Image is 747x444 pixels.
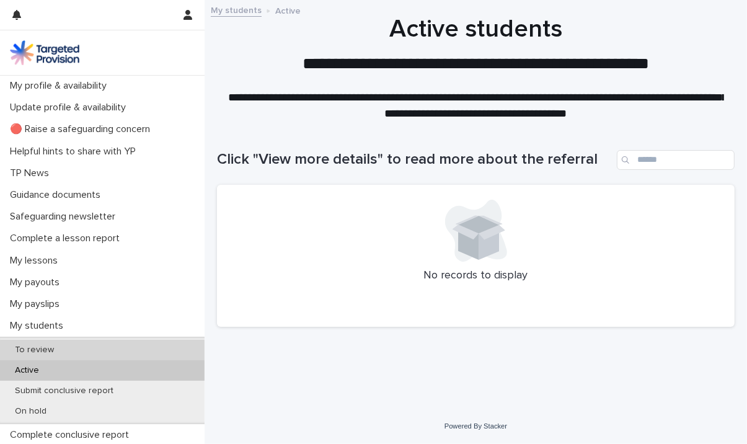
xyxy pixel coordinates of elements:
[5,80,117,92] p: My profile & availability
[5,233,130,244] p: Complete a lesson report
[5,211,125,223] p: Safeguarding newsletter
[617,150,735,170] input: Search
[5,406,56,417] p: On hold
[444,422,507,430] a: Powered By Stacker
[232,269,720,283] p: No records to display
[5,277,69,288] p: My payouts
[5,320,73,332] p: My students
[5,255,68,267] p: My lessons
[5,102,136,113] p: Update profile & availability
[5,386,123,396] p: Submit conclusive report
[5,345,64,355] p: To review
[5,298,69,310] p: My payslips
[10,40,79,65] img: M5nRWzHhSzIhMunXDL62
[5,365,49,376] p: Active
[5,429,139,441] p: Complete conclusive report
[5,167,59,179] p: TP News
[5,123,160,135] p: 🔴 Raise a safeguarding concern
[217,14,735,44] h1: Active students
[217,151,612,169] h1: Click "View more details" to read more about the referral
[5,146,146,158] p: Helpful hints to share with YP
[275,3,301,17] p: Active
[211,2,262,17] a: My students
[5,189,110,201] p: Guidance documents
